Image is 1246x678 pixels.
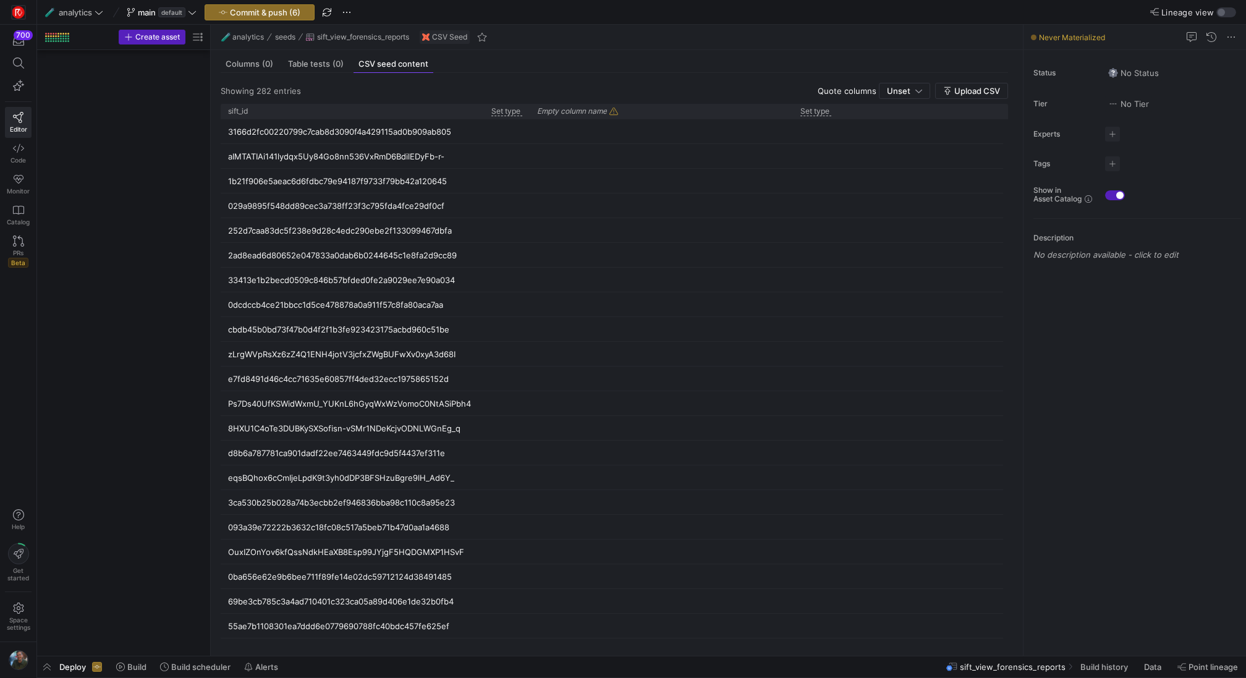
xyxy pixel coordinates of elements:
[5,2,32,23] a: https://storage.googleapis.com/y42-prod-data-exchange/images/C0c2ZRu8XU2mQEXUlKrTCN4i0dD3czfOt8UZ...
[1033,186,1082,203] span: Show in Asset Catalog
[432,33,467,41] span: CSV Seed
[5,169,32,200] a: Monitor
[954,86,1000,96] span: Upload CSV
[1172,656,1244,677] button: Point lineage
[230,7,300,17] span: Commit & push (6)
[422,33,430,41] img: undefined
[275,33,295,41] span: seeds
[935,83,1008,99] button: Upload CSV
[10,125,27,133] span: Editor
[13,249,23,256] span: PRs
[1033,159,1095,168] span: Tags
[1075,656,1136,677] button: Build history
[221,169,530,193] div: 1b21f906e5aeac6d6fdbc79e94187f9733f79bb42a120645
[59,662,86,672] span: Deploy
[171,662,231,672] span: Build scheduler
[800,107,831,116] p: Set type
[288,60,344,68] span: Table tests
[1080,662,1128,672] span: Build history
[272,30,299,44] button: seeds
[1033,234,1241,242] p: Description
[5,231,32,273] a: PRsBeta
[317,33,409,41] span: sift_view_forensics_reports
[11,523,26,530] span: Help
[221,144,530,168] div: aIMTATIAi141lydqx5Uy84Go8nn536VxRmD6BdilEDyFb-r-
[333,60,344,68] span: (0)
[45,8,54,17] span: 🧪
[1108,68,1118,78] img: No status
[1144,662,1161,672] span: Data
[221,465,530,489] div: eqsBQhox6cCmIjeLpdK9t3yh0dDP3BFSHzuBgre9lH_Ad6Y_
[1138,656,1169,677] button: Data
[155,656,236,677] button: Build scheduler
[5,107,32,138] a: Editor
[5,200,32,231] a: Catalog
[221,614,530,638] div: 55ae7b1108301ea7ddd6e0779690788fc40bdc457fe625ef
[5,30,32,52] button: 700
[960,662,1066,672] span: sift_view_forensics_reports
[358,60,428,68] span: CSV seed content
[7,567,29,582] span: Get started
[138,7,156,17] span: main
[221,391,530,415] div: Ps7Ds40UfKSWidWxmU_YUKnL6hGyqWxWzVomoC0NtASiPbh4
[221,292,530,316] div: 0dcdccb4ce21bbcc1d5ce478878a0a911f57c8fa80aca7aa
[5,504,32,536] button: Help
[158,7,185,17] span: default
[124,4,200,20] button: maindefault
[221,589,530,613] div: 69be3cb785c3a4ad710401c323ca05a89d406e1de32b0fb4
[9,650,28,670] img: https://storage.googleapis.com/y42-prod-data-exchange/images/6IdsliWYEjCj6ExZYNtk9pMT8U8l8YHLguyz...
[221,490,530,514] div: 3ca530b25b028a74b3ecbb2ef946836bba98c110c8a95e23
[221,218,530,242] div: 252d7caa83dc5f238e9d28c4edc290ebe2f133099467dbfa
[59,7,92,17] span: analytics
[119,30,185,44] button: Create asset
[221,564,530,588] div: 0ba656e62e9b6bee711f89fe14e02dc59712124d38491485
[1033,250,1241,260] p: No description available - click to edit
[221,243,530,267] div: 2ad8ead6d80652e047833a0dab6b0244645c1e8fa2d9cc89
[1105,65,1162,81] button: No statusNo Status
[232,33,264,41] span: analytics
[111,656,152,677] button: Build
[221,638,530,663] div: 8385eeb5b33093ab34d3e72314dfb890eb959832bbcc6596
[1033,130,1095,138] span: Experts
[1108,68,1159,78] span: No Status
[7,218,30,226] span: Catalog
[818,86,876,96] span: Quote columns
[1108,99,1118,109] img: No tier
[1108,99,1149,109] span: No Tier
[221,367,530,391] div: e7fd8491d46c4cc71635e60857ff4ded32ecc1975865152d
[239,656,284,677] button: Alerts
[11,156,26,164] span: Code
[5,538,32,587] button: Getstarted
[221,441,530,465] div: d8b6a787781ca901dadf22ee7463449fdc9d5f4437ef311e
[5,597,32,637] a: Spacesettings
[221,515,530,539] div: 093a39e72222b3632c18fc08c517a5beb71b47d0aa1a4688
[14,30,33,40] div: 700
[491,107,522,116] p: Set type
[221,86,301,96] span: Showing 282 entries
[42,4,106,20] button: 🧪analytics
[12,6,25,19] img: https://storage.googleapis.com/y42-prod-data-exchange/images/C0c2ZRu8XU2mQEXUlKrTCN4i0dD3czfOt8UZ...
[7,187,30,195] span: Monitor
[221,119,530,143] div: 3166d2fc00220799c7cab8d3090f4a429115ad0b909ab805
[221,416,530,440] div: 8HXU1C4oTe3DUBKySXSofisn-vSMr1NDeKcjvODNLWGnEg_q
[221,193,530,218] div: 029a9895f548dd89cec3a738ff23f3c795fda4fce29df0cf
[262,60,273,68] span: (0)
[221,317,530,341] div: cbdb45b0bd73f47b0d4f2f1b3fe923423175acbd960c51be
[218,30,267,44] button: 🧪analytics
[537,107,607,116] i: Empty column name
[1039,33,1105,42] span: Never Materialized
[221,33,230,41] span: 🧪
[1033,100,1095,108] span: Tier
[887,86,910,96] span: Unset
[226,60,273,68] span: Columns
[5,647,32,673] button: https://storage.googleapis.com/y42-prod-data-exchange/images/6IdsliWYEjCj6ExZYNtk9pMT8U8l8YHLguyz...
[8,258,28,268] span: Beta
[1105,96,1152,112] button: No tierNo Tier
[5,138,32,169] a: Code
[7,616,30,631] span: Space settings
[228,107,248,116] span: sift_id
[127,662,146,672] span: Build
[255,662,278,672] span: Alerts
[1161,7,1214,17] span: Lineage view
[221,268,530,292] div: 33413e1b2becd0509c846b57bfded0fe2a9029ee7e90a034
